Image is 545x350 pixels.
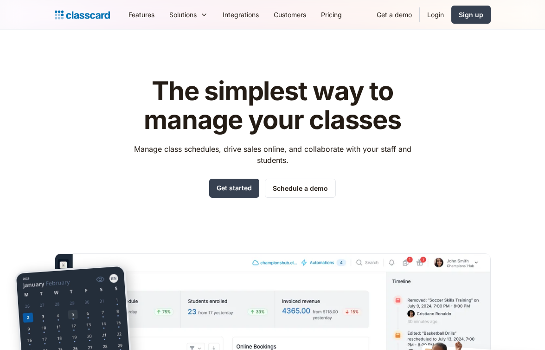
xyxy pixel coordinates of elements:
a: Get started [209,179,259,198]
a: Pricing [314,4,349,25]
a: Integrations [215,4,266,25]
a: Schedule a demo [265,179,336,198]
a: Customers [266,4,314,25]
a: Sign up [451,6,491,24]
a: home [55,8,110,21]
div: Solutions [169,10,197,19]
a: Features [121,4,162,25]
iframe: Intercom live chat [513,318,536,341]
h1: The simplest way to manage your classes [125,77,420,134]
a: Login [420,4,451,25]
div: Sign up [459,10,483,19]
a: Get a demo [369,4,419,25]
p: Manage class schedules, drive sales online, and collaborate with your staff and students. [125,143,420,166]
div: Solutions [162,4,215,25]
